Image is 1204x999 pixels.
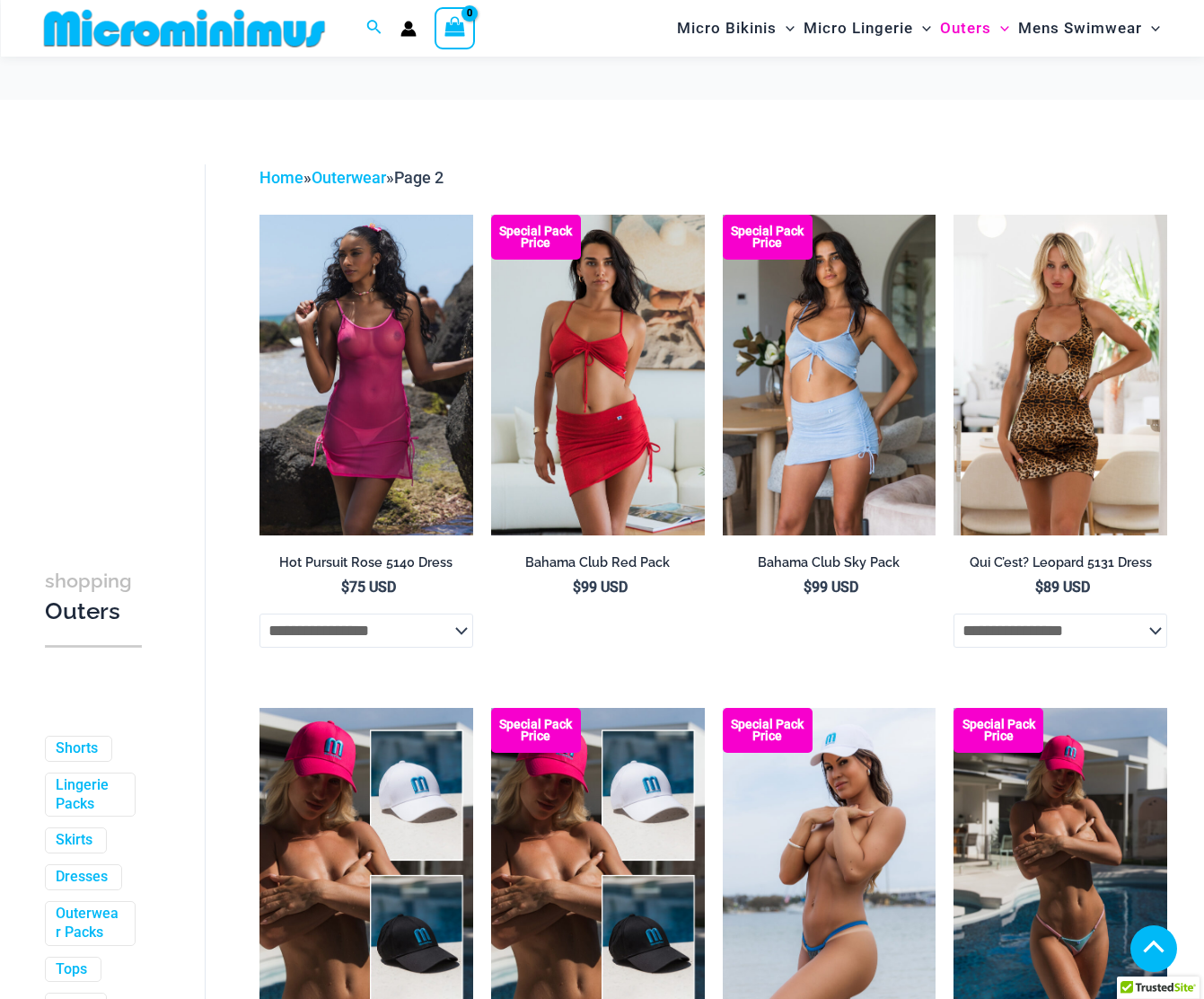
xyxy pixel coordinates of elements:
span: $ [341,579,349,596]
a: Hot Pursuit Rose 5140 Dress [259,554,473,578]
span: Outers [940,5,991,51]
h2: Qui C’est? Leopard 5131 Dress [954,554,1167,571]
span: Menu Toggle [913,5,931,51]
nav: Site Navigation [670,3,1168,54]
h3: Outers [45,565,142,627]
a: Home [259,168,303,187]
span: Menu Toggle [777,5,795,51]
a: View Shopping Cart, empty [435,7,476,49]
a: qui c'est leopard 5131 dress 01qui c'est leopard 5131 dress 04qui c'est leopard 5131 dress 04 [954,215,1167,535]
a: Qui C’est? Leopard 5131 Dress [954,554,1167,578]
h2: Hot Pursuit Rose 5140 Dress [259,554,473,571]
span: $ [573,579,581,596]
a: Lingerie Packs [56,776,121,814]
img: MM SHOP LOGO FLAT [37,8,332,49]
span: Menu Toggle [1142,5,1160,51]
a: Hot Pursuit Rose 5140 Dress 01Hot Pursuit Rose 5140 Dress 12Hot Pursuit Rose 5140 Dress 12 [259,215,473,535]
a: Tops [56,960,87,979]
a: Bahama Club Sky 9170 Crop Top 5404 Skirt 01 Bahama Club Sky 9170 Crop Top 5404 Skirt 06Bahama Clu... [723,215,936,535]
span: Micro Lingerie [804,5,913,51]
span: Page 2 [394,168,444,187]
a: Skirts [56,831,92,850]
a: OutersMenu ToggleMenu Toggle [936,5,1014,51]
bdi: 89 USD [1035,579,1090,596]
img: Bahama Club Red 9170 Crop Top 5404 Skirt 01 [491,215,705,535]
span: shopping [45,570,132,592]
img: Bahama Club Sky 9170 Crop Top 5404 Skirt 01 [723,215,936,535]
h2: Bahama Club Red Pack [491,554,705,571]
a: Shorts [56,739,98,758]
span: $ [1035,579,1043,596]
bdi: 99 USD [573,579,628,596]
a: Bahama Club Red 9170 Crop Top 5404 Skirt 01 Bahama Club Red 9170 Crop Top 5404 Skirt 05Bahama Clu... [491,215,705,535]
span: $ [804,579,812,596]
a: Bahama Club Sky Pack [723,554,936,578]
h2: Bahama Club Sky Pack [723,554,936,571]
b: Special Pack Price [723,225,813,249]
b: Special Pack Price [954,719,1043,742]
img: qui c'est leopard 5131 dress 01 [954,215,1167,535]
b: Special Pack Price [723,719,813,742]
a: Outerwear Packs [56,905,121,942]
a: Bahama Club Red Pack [491,554,705,578]
bdi: 99 USD [804,579,858,596]
bdi: 75 USD [341,579,396,596]
b: Special Pack Price [491,225,581,249]
span: » » [259,168,444,187]
span: Menu Toggle [991,5,1009,51]
img: Hot Pursuit Rose 5140 Dress 01 [259,215,473,535]
a: Account icon link [400,21,417,37]
a: Micro LingerieMenu ToggleMenu Toggle [799,5,936,51]
a: Mens SwimwearMenu ToggleMenu Toggle [1014,5,1164,51]
iframe: TrustedSite Certified [45,150,207,509]
a: Outerwear [312,168,386,187]
a: Search icon link [366,17,382,40]
b: Special Pack Price [491,719,581,742]
a: Dresses [56,868,108,887]
a: Micro BikinisMenu ToggleMenu Toggle [672,5,799,51]
span: Micro Bikinis [677,5,777,51]
span: Mens Swimwear [1018,5,1142,51]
